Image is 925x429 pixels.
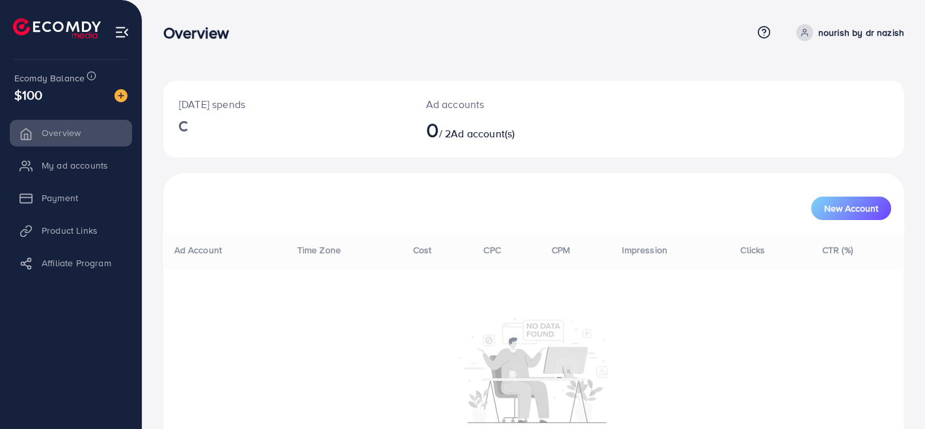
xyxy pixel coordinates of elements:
[818,25,904,40] p: nourish by dr nazish
[426,96,580,112] p: Ad accounts
[14,85,43,104] span: $100
[426,115,439,145] span: 0
[426,117,580,142] h2: / 2
[451,126,515,141] span: Ad account(s)
[824,204,878,213] span: New Account
[811,197,891,220] button: New Account
[114,89,127,102] img: image
[791,24,904,41] a: nourish by dr nazish
[163,23,239,42] h3: Overview
[14,72,85,85] span: Ecomdy Balance
[179,96,395,112] p: [DATE] spends
[13,18,101,38] img: logo
[114,25,129,40] img: menu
